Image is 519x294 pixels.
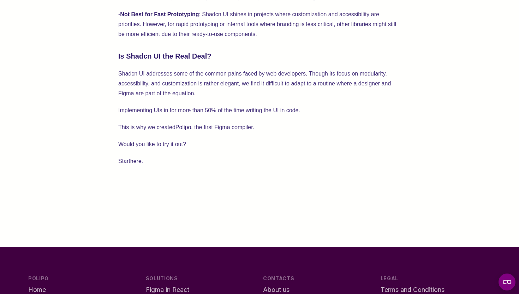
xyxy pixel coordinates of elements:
a: here [130,158,142,164]
p: Implementing UIs in for more than 50% of the time writing the UI in code. [118,106,401,115]
button: Open CMP widget [499,274,515,290]
span: Home [28,286,46,293]
h3: Is Shadcn UI the Real Deal? [118,50,401,62]
strong: Not Best for Fast Prototyping [120,11,199,17]
p: - : Shadcn UI shines in projects where customization and accessibility are priorities. However, f... [118,10,401,39]
span: Legal [381,275,399,281]
p: Shadcn UI addresses some of the common pains faced by web developers. Though its focus on modular... [118,69,401,98]
span: Solutions [146,275,178,281]
p: Start . [118,156,401,166]
p: This is why we created , the first Figma compiler. [118,122,401,132]
span: Figma in React [146,286,189,293]
span: Contacts [263,275,294,281]
span: About us [263,286,290,293]
span: Polipo [28,275,49,281]
a: Polipo [175,124,191,130]
p: Would you like to try it out? [118,139,401,149]
span: Terms and Conditions [381,286,445,293]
